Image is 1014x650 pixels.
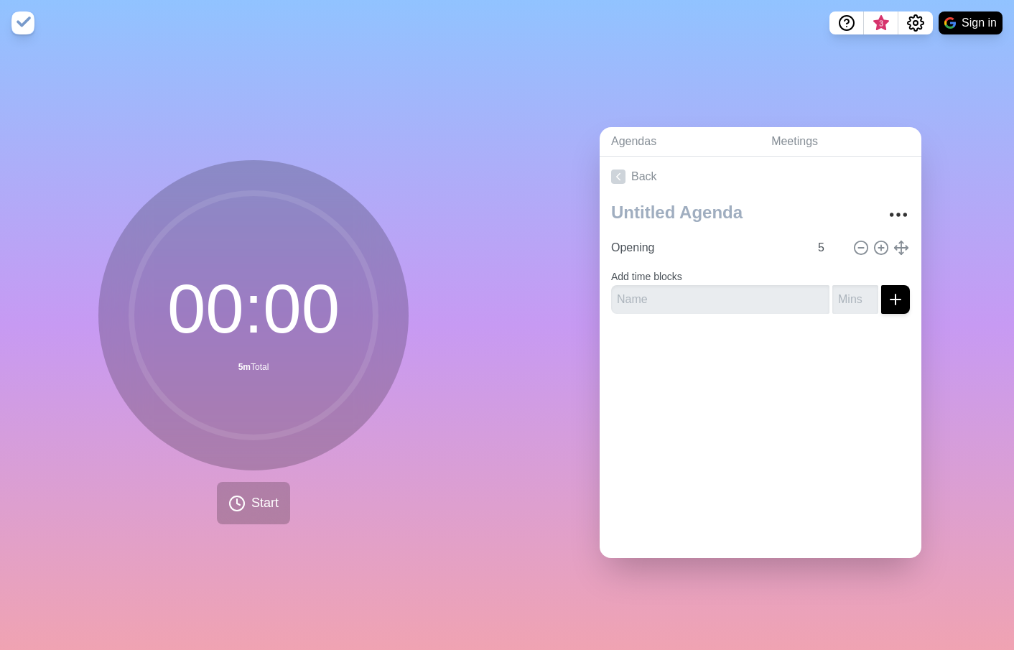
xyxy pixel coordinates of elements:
a: Back [600,157,921,197]
a: Meetings [760,127,921,157]
button: More [884,200,913,229]
label: Add time blocks [611,271,682,282]
input: Name [611,285,829,314]
button: Start [217,482,290,524]
span: Start [251,493,279,513]
input: Mins [812,233,847,262]
button: What’s new [864,11,898,34]
img: timeblocks logo [11,11,34,34]
span: 3 [875,18,887,29]
input: Name [605,233,809,262]
input: Mins [832,285,878,314]
img: google logo [944,17,956,29]
a: Agendas [600,127,760,157]
button: Sign in [939,11,1003,34]
button: Settings [898,11,933,34]
button: Help [829,11,864,34]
